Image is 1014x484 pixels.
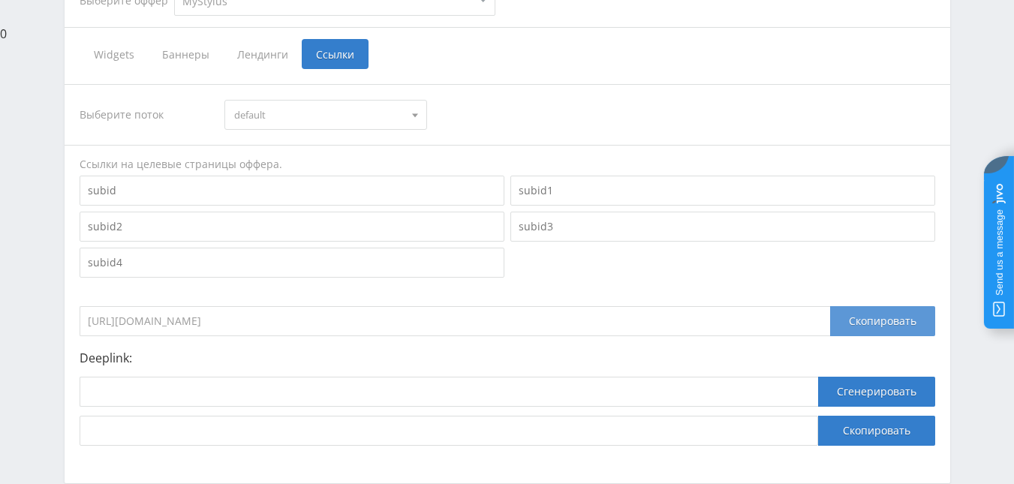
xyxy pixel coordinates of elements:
input: subid3 [510,212,935,242]
button: Сгенерировать [818,377,935,407]
p: Deeplink: [80,351,935,365]
span: Лендинги [223,39,302,69]
input: subid2 [80,212,504,242]
div: Скопировать [830,306,935,336]
input: subid1 [510,176,935,206]
input: subid4 [80,248,504,278]
div: Ссылки на целевые страницы оффера. [80,157,935,172]
span: Widgets [80,39,148,69]
div: Выберите поток [80,100,210,130]
input: subid [80,176,504,206]
span: Баннеры [148,39,223,69]
span: default [234,101,404,129]
button: Скопировать [818,416,935,446]
span: Ссылки [302,39,369,69]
